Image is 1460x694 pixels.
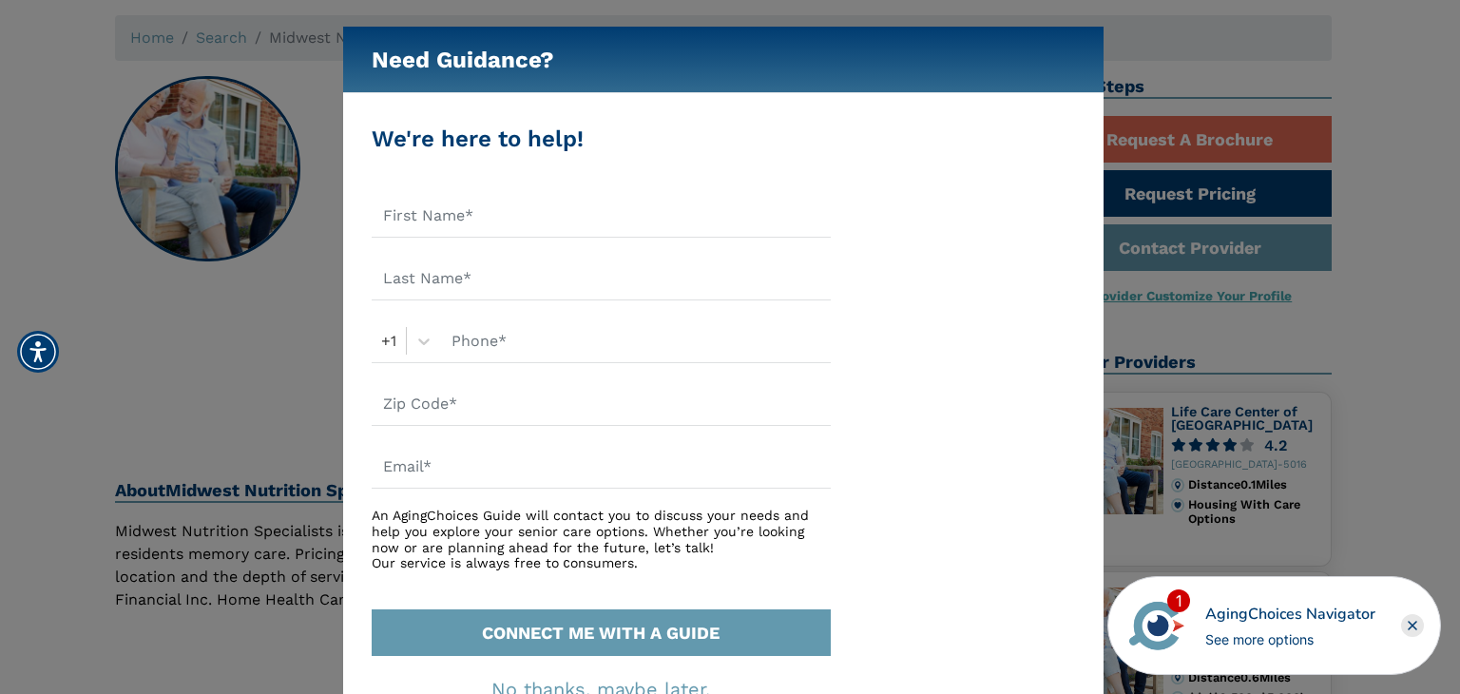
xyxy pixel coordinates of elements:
div: 1 [1167,589,1190,612]
div: Accessibility Menu [17,331,59,373]
div: An AgingChoices Guide will contact you to discuss your needs and help you explore your senior car... [372,508,831,571]
div: We're here to help! [372,122,831,156]
div: AgingChoices Navigator [1205,603,1375,626]
input: First Name* [372,194,831,238]
input: Last Name* [372,257,831,300]
div: Close [1401,614,1424,637]
button: CONNECT ME WITH A GUIDE [372,609,831,656]
input: Zip Code* [372,382,831,426]
input: Email* [372,445,831,489]
input: Phone* [440,319,831,363]
div: See more options [1205,629,1375,649]
img: avatar [1124,593,1189,658]
h5: Need Guidance? [372,27,554,93]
